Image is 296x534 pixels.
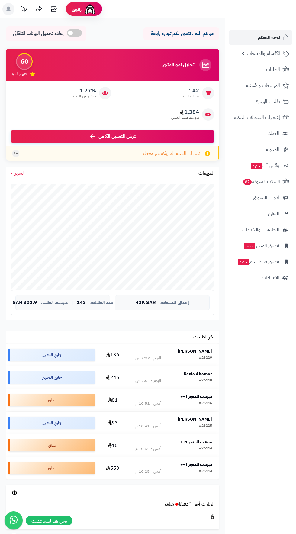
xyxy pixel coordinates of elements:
[97,366,128,389] td: 246
[266,65,280,74] span: الطلبات
[180,393,212,400] strong: مبيعات المتجر 1++
[243,179,252,185] span: 87
[8,371,95,384] div: جاري التجهيز
[11,512,214,523] h3: 6
[199,378,212,384] div: #26118
[184,371,212,377] strong: Rania Altamar
[193,335,214,340] h3: آخر الطلبات
[178,416,212,422] strong: [PERSON_NAME]
[135,423,161,429] div: أمس - 10:41 م
[182,87,199,94] span: 142
[229,174,292,189] a: السلات المتروكة87
[251,163,262,169] span: جديد
[229,62,292,77] a: الطلبات
[199,400,212,406] div: #26116
[97,389,128,411] td: 81
[97,457,128,479] td: 550
[199,446,212,452] div: #26114
[256,97,280,106] span: طلبات الإرجاع
[8,394,95,406] div: معلق
[159,300,189,305] span: إجمالي المبيعات:
[238,259,249,265] span: جديد
[97,434,128,457] td: 10
[13,30,64,37] span: إعادة تحميل البيانات التلقائي
[229,222,292,237] a: التطبيقات والخدمات
[164,500,214,508] a: الزيارات آخر ٦٠ دقيقةمباشر
[11,130,214,143] a: عرض التحليل الكامل
[243,177,280,186] span: السلات المتروكة
[242,225,279,234] span: التطبيقات والخدمات
[143,150,200,157] span: تنبيهات السلة المتروكة غير مفعلة
[198,171,214,176] h3: المبيعات
[14,151,18,156] span: +1
[171,115,199,120] span: متوسط طلب العميل
[229,238,292,253] a: تطبيق المتجرجديد
[244,243,255,249] span: جديد
[98,133,136,140] span: عرض التحليل الكامل
[229,126,292,141] a: العملاء
[258,33,280,42] span: لوحة التحكم
[180,439,212,445] strong: مبيعات المتجر 1++
[135,468,161,474] div: أمس - 10:25 م
[229,158,292,173] a: وآتس آبجديد
[97,412,128,434] td: 93
[8,349,95,361] div: جاري التجهيز
[243,241,279,250] span: تطبيق المتجر
[8,417,95,429] div: جاري التجهيز
[41,300,68,305] span: متوسط الطلب:
[247,49,280,58] span: الأقسام والمنتجات
[255,16,290,29] img: logo-2.png
[8,462,95,474] div: معلق
[12,71,27,76] span: تقييم النمو
[262,273,279,282] span: الإعدادات
[229,270,292,285] a: الإعدادات
[182,94,199,99] span: طلبات الشهر
[229,190,292,205] a: أدوات التسويق
[73,94,96,99] span: معدل تكرار الشراء
[135,355,161,361] div: اليوم - 2:32 ص
[229,206,292,221] a: التقارير
[162,62,194,68] h3: تحليل نمو المتجر
[229,142,292,157] a: المدونة
[97,344,128,366] td: 136
[72,300,73,305] span: |
[234,113,280,122] span: إشعارات التحويلات البنكية
[11,170,25,177] a: الشهر
[229,78,292,93] a: المراجعات والأسئلة
[8,439,95,451] div: معلق
[267,129,279,138] span: العملاء
[199,423,212,429] div: #26115
[164,500,174,508] small: مباشر
[135,378,161,384] div: اليوم - 2:01 ص
[199,468,212,474] div: #26113
[229,30,292,45] a: لوحة التحكم
[136,300,156,306] span: 43K SAR
[15,170,25,177] span: الشهر
[229,110,292,125] a: إشعارات التحويلات البنكية
[199,355,212,361] div: #26119
[178,348,212,354] strong: [PERSON_NAME]
[268,209,279,218] span: التقارير
[246,81,280,90] span: المراجعات والأسئلة
[135,446,161,452] div: أمس - 10:34 م
[229,254,292,269] a: تطبيق نقاط البيعجديد
[135,400,161,406] div: أمس - 10:51 م
[229,94,292,109] a: طلبات الإرجاع
[16,3,31,17] a: تحديثات المنصة
[73,87,96,94] span: 1.77%
[180,461,212,468] strong: مبيعات المتجر 1++
[237,257,279,266] span: تطبيق نقاط البيع
[171,109,199,115] span: 1,384
[148,30,214,37] p: حياكم الله ، نتمنى لكم تجارة رابحة
[250,161,279,170] span: وآتس آب
[253,193,279,202] span: أدوات التسويق
[89,300,113,305] span: عدد الطلبات:
[72,5,82,13] span: رفيق
[266,145,279,154] span: المدونة
[84,3,96,15] img: ai-face.png
[13,300,37,306] span: 302.9 SAR
[77,300,86,306] span: 142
